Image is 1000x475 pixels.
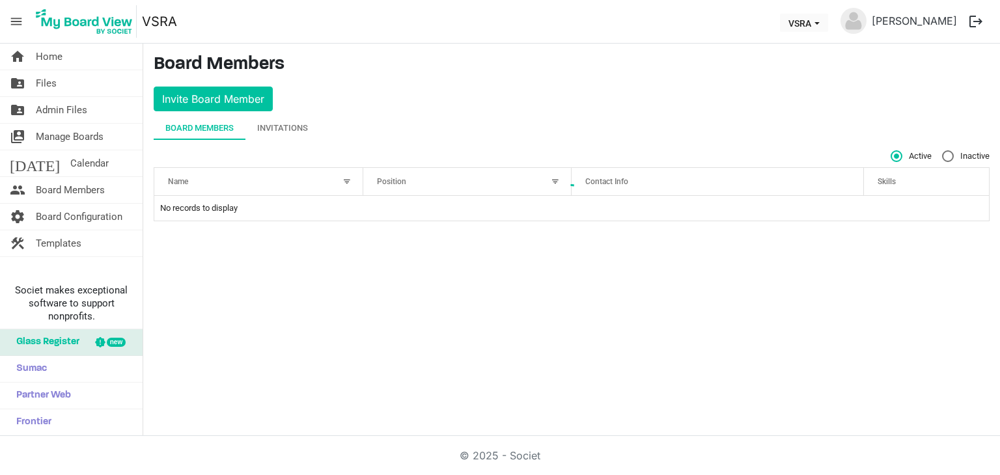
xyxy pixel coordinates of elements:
[867,8,962,34] a: [PERSON_NAME]
[10,356,47,382] span: Sumac
[10,70,25,96] span: folder_shared
[10,177,25,203] span: people
[10,329,79,355] span: Glass Register
[460,449,540,462] a: © 2025 - Societ
[36,230,81,256] span: Templates
[70,150,109,176] span: Calendar
[36,204,122,230] span: Board Configuration
[154,87,273,111] button: Invite Board Member
[10,150,60,176] span: [DATE]
[10,409,51,435] span: Frontier
[942,150,990,162] span: Inactive
[165,122,234,135] div: Board Members
[780,14,828,32] button: VSRA dropdownbutton
[36,97,87,123] span: Admin Files
[154,54,990,76] h3: Board Members
[840,8,867,34] img: no-profile-picture.svg
[154,116,990,140] div: tab-header
[891,150,932,162] span: Active
[10,44,25,70] span: home
[10,204,25,230] span: settings
[32,5,137,38] img: My Board View Logo
[36,44,62,70] span: Home
[4,9,29,34] span: menu
[142,8,177,34] a: VSRA
[6,284,137,323] span: Societ makes exceptional software to support nonprofits.
[36,124,104,150] span: Manage Boards
[10,230,25,256] span: construction
[10,97,25,123] span: folder_shared
[32,5,142,38] a: My Board View Logo
[36,70,57,96] span: Files
[107,338,126,347] div: new
[10,383,71,409] span: Partner Web
[10,124,25,150] span: switch_account
[257,122,308,135] div: Invitations
[962,8,990,35] button: logout
[36,177,105,203] span: Board Members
